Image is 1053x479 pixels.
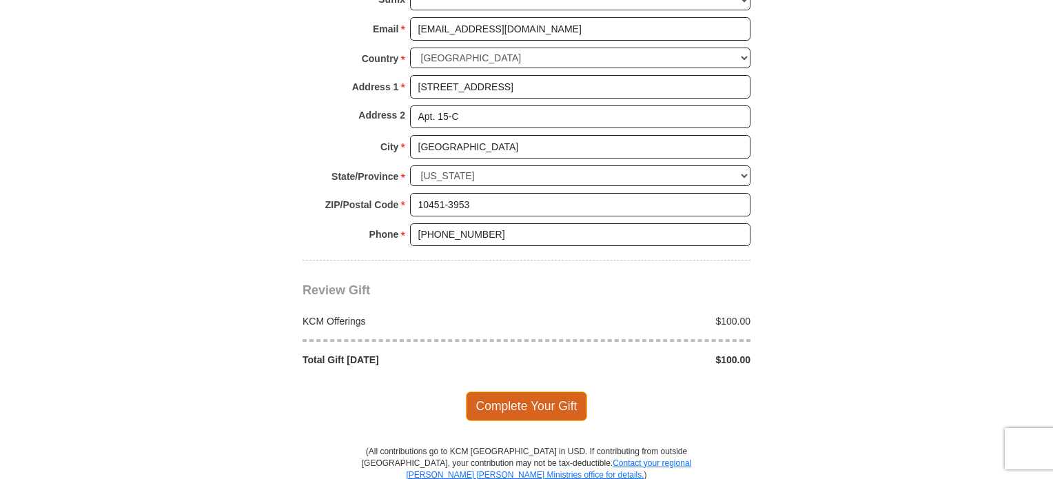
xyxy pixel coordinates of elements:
strong: Phone [369,225,399,244]
strong: ZIP/Postal Code [325,195,399,214]
strong: Address 2 [358,105,405,125]
strong: Email [373,19,398,39]
div: KCM Offerings [296,314,527,328]
strong: Address 1 [352,77,399,96]
div: $100.00 [526,353,758,367]
div: Total Gift [DATE] [296,353,527,367]
strong: City [380,137,398,156]
div: $100.00 [526,314,758,328]
strong: State/Province [331,167,398,186]
span: Review Gift [303,283,370,297]
strong: Country [362,49,399,68]
span: Complete Your Gift [466,391,588,420]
